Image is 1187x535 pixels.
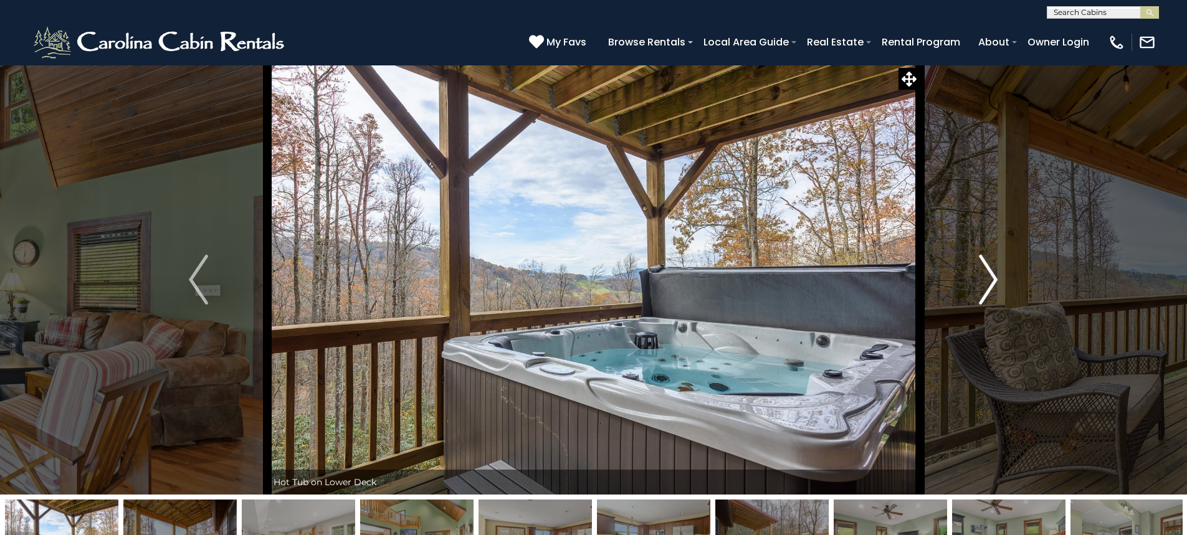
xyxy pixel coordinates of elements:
[1021,31,1095,53] a: Owner Login
[979,255,998,305] img: arrow
[920,65,1057,495] button: Next
[31,24,290,61] img: White-1-2.png
[189,255,207,305] img: arrow
[801,31,870,53] a: Real Estate
[697,31,795,53] a: Local Area Guide
[546,34,586,50] span: My Favs
[875,31,966,53] a: Rental Program
[130,65,267,495] button: Previous
[267,470,920,495] div: Hot Tub on Lower Deck
[972,31,1016,53] a: About
[602,31,692,53] a: Browse Rentals
[1108,34,1125,51] img: phone-regular-white.png
[529,34,589,50] a: My Favs
[1138,34,1156,51] img: mail-regular-white.png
